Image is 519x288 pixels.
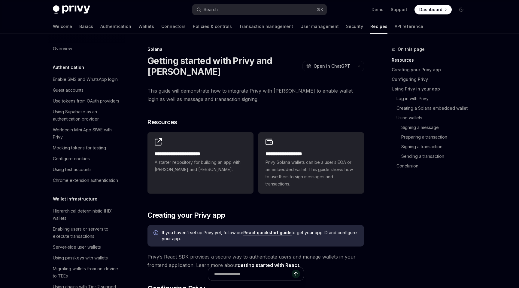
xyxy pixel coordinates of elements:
button: Toggle dark mode [457,5,466,14]
div: Worldcoin Mini App SIWE with Privy [53,126,121,141]
a: Guest accounts [48,85,125,96]
a: **** **** **** *****Privy Solana wallets can be a user’s EOA or an embedded wallet. This guide sh... [258,132,364,194]
a: Configure cookies [48,153,125,164]
a: Connectors [161,19,186,34]
div: Using Supabase as an authentication provider [53,108,121,123]
a: Signing a message [392,123,471,132]
span: Privy’s React SDK provides a secure way to authenticate users and manage wallets in your frontend... [147,253,364,269]
div: Overview [53,45,72,52]
a: Dashboard [414,5,452,14]
a: Creating a Solana embedded wallet [392,103,471,113]
button: Send message [292,270,300,278]
span: On this page [398,46,425,53]
div: Guest accounts [53,87,83,94]
button: Open search [192,4,327,15]
a: Using Privy in your app [392,84,471,94]
a: Server-side user wallets [48,242,125,253]
h1: Getting started with Privy and [PERSON_NAME] [147,55,300,77]
a: Using passkeys with wallets [48,253,125,263]
div: Using passkeys with wallets [53,254,108,262]
div: Configure cookies [53,155,90,162]
div: Enable SMS and WhatsApp login [53,76,118,83]
span: Open in ChatGPT [314,63,350,69]
a: Worldcoin Mini App SIWE with Privy [48,124,125,142]
a: Log in with Privy [392,94,471,103]
span: ⌘ K [317,7,323,12]
span: A starter repository for building an app with [PERSON_NAME] and [PERSON_NAME]. [155,159,246,173]
a: Demo [372,7,384,13]
a: Support [391,7,407,13]
span: Privy Solana wallets can be a user’s EOA or an embedded wallet. This guide shows how to use them ... [266,159,357,188]
div: Hierarchical deterministic (HD) wallets [53,207,121,222]
div: Server-side user wallets [53,244,101,251]
a: Using test accounts [48,164,125,175]
span: Creating your Privy app [147,210,225,220]
a: Wallets [138,19,154,34]
a: Recipes [370,19,387,34]
button: Open in ChatGPT [302,61,354,71]
div: Enabling users or servers to execute transactions [53,225,121,240]
a: Overview [48,43,125,54]
input: Ask a question... [214,267,292,280]
a: API reference [395,19,423,34]
a: Policies & controls [193,19,232,34]
a: Enable SMS and WhatsApp login [48,74,125,85]
a: Signing a transaction [392,142,471,152]
a: Creating your Privy app [392,65,471,75]
a: Use tokens from OAuth providers [48,96,125,106]
div: Solana [147,46,364,52]
h5: Authentication [53,64,84,71]
div: Using test accounts [53,166,92,173]
div: Chrome extension authentication [53,177,118,184]
span: Dashboard [419,7,442,13]
span: If you haven’t set up Privy yet, follow our to get your app ID and configure your app. [162,230,358,242]
a: Welcome [53,19,72,34]
a: Authentication [100,19,131,34]
a: Using Supabase as an authentication provider [48,106,125,124]
div: Use tokens from OAuth providers [53,97,119,105]
a: Hierarchical deterministic (HD) wallets [48,206,125,224]
h5: Wallet infrastructure [53,195,97,203]
a: User management [300,19,339,34]
a: Conclusion [392,161,471,171]
img: dark logo [53,5,90,14]
div: Migrating wallets from on-device to TEEs [53,265,121,280]
a: Configuring Privy [392,75,471,84]
a: Preparing a transaction [392,132,471,142]
a: Security [346,19,363,34]
a: React quickstart guide [243,230,292,235]
div: Search... [204,6,220,13]
a: Enabling users or servers to execute transactions [48,224,125,242]
svg: Info [153,230,159,236]
a: Using wallets [392,113,471,123]
a: getting started with React [238,262,299,268]
a: Basics [79,19,93,34]
a: Sending a transaction [392,152,471,161]
a: Migrating wallets from on-device to TEEs [48,263,125,281]
a: Mocking tokens for testing [48,142,125,153]
a: Transaction management [239,19,293,34]
span: This guide will demonstrate how to integrate Privy with [PERSON_NAME] to enable wallet login as w... [147,87,364,103]
a: Resources [392,55,471,65]
a: Chrome extension authentication [48,175,125,186]
span: Resources [147,118,177,126]
div: Mocking tokens for testing [53,144,106,152]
